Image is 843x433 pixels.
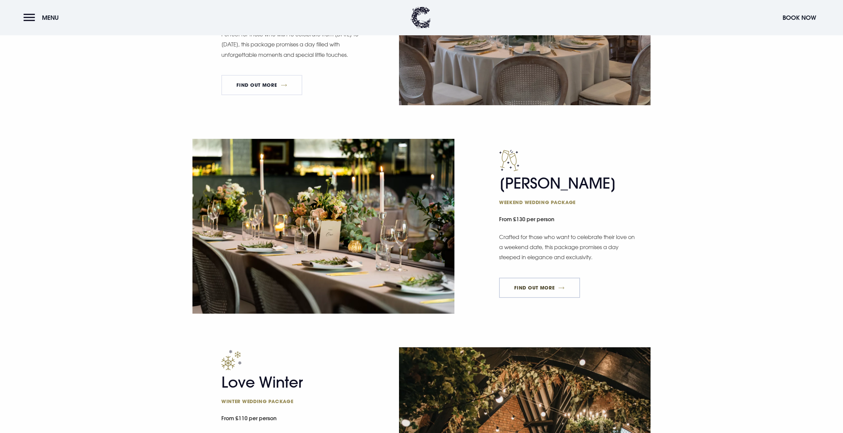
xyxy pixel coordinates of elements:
[221,350,241,370] img: Wonderful winter package page icon
[411,7,431,29] img: Clandeboye Lodge
[499,278,580,298] a: FIND OUT MORE
[499,199,630,205] span: Weekend wedding package
[221,29,359,60] p: Perfect for those who wish to celebrate from [DATE] to [DATE], this package promises a day filled...
[221,373,352,404] h2: Love Winter
[499,150,519,171] img: Champagne icon
[221,75,302,95] a: FIND OUT MORE
[192,139,454,314] img: Reception set up at a Wedding Venue Northern Ireland
[499,174,630,205] h2: [PERSON_NAME]
[42,14,59,22] span: Menu
[221,411,362,427] small: From £110 per person
[499,232,637,263] p: Crafted for those who want to celebrate their love on a weekend date, this package promises a day...
[499,212,651,228] small: From £130 per person
[24,10,62,25] button: Menu
[779,10,819,25] button: Book Now
[221,398,352,404] span: Winter wedding package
